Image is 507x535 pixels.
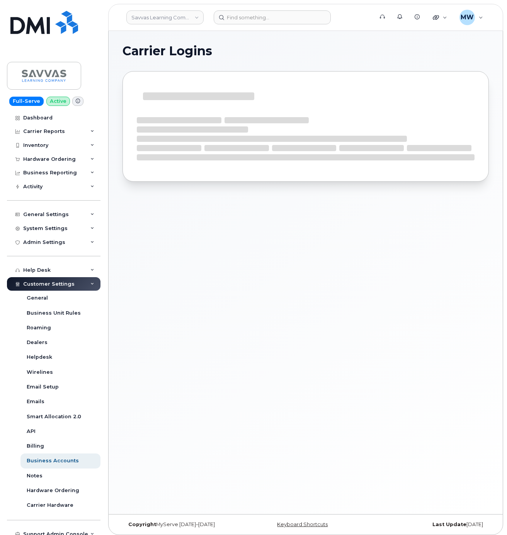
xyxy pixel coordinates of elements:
[367,521,489,528] div: [DATE]
[432,521,466,527] strong: Last Update
[122,521,245,528] div: MyServe [DATE]–[DATE]
[277,521,328,527] a: Keyboard Shortcuts
[122,45,212,57] span: Carrier Logins
[128,521,156,527] strong: Copyright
